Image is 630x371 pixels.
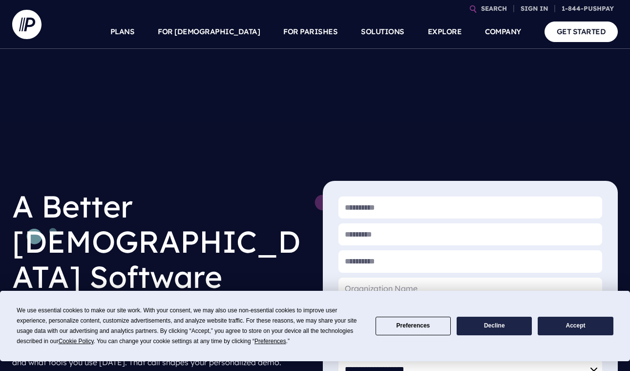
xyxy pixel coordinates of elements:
[283,15,337,49] a: FOR PARISHES
[110,15,135,49] a: PLANS
[538,317,613,336] button: Accept
[485,15,521,49] a: COMPANY
[545,22,618,42] a: GET STARTED
[361,15,404,49] a: SOLUTIONS
[457,317,532,336] button: Decline
[376,317,451,336] button: Preferences
[17,306,363,347] div: We use essential cookies to make our site work. With your consent, we may also use non-essential ...
[12,181,307,337] h1: A Better [DEMOGRAPHIC_DATA] Software Experience Awaits
[254,338,286,345] span: Preferences
[428,15,462,49] a: EXPLORE
[59,338,94,345] span: Cookie Policy
[158,15,260,49] a: FOR [DEMOGRAPHIC_DATA]
[338,278,602,300] input: Organization Name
